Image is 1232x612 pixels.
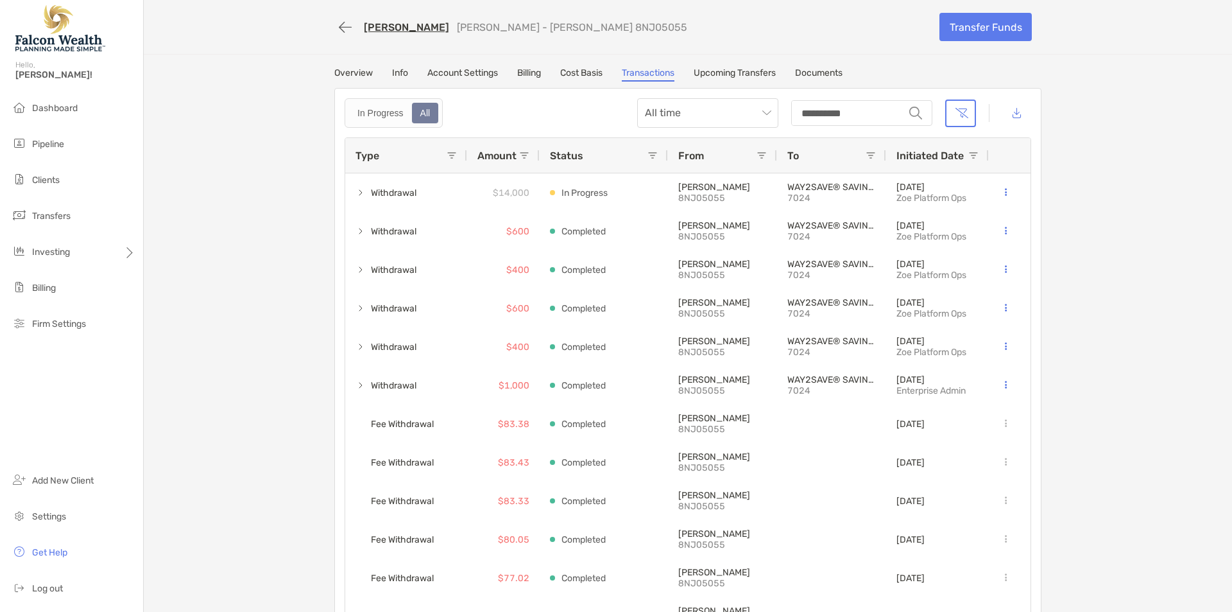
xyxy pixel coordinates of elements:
p: Completed [561,416,606,432]
p: $400 [506,339,529,355]
p: zoe_platform_ops [896,308,966,319]
span: Fee Withdrawal [371,491,434,512]
span: Fee Withdrawal [371,452,434,473]
p: [DATE] [896,573,925,584]
div: segmented control [345,98,443,128]
img: transfers icon [12,207,27,223]
span: All time [645,99,771,127]
p: Roth IRA [678,529,767,539]
a: Cost Basis [560,67,603,82]
p: [DATE] [896,496,925,507]
span: Fee Withdrawal [371,568,434,589]
p: Completed [561,223,606,240]
span: Log out [32,583,63,594]
p: Roth IRA [678,490,767,501]
a: Overview [334,67,373,82]
a: Transfer Funds [939,13,1032,41]
span: Withdrawal [371,375,416,396]
div: All [413,104,438,122]
p: 8NJ05055 [678,231,767,242]
span: Withdrawal [371,259,416,281]
p: Roth IRA [678,336,767,347]
p: $83.38 [498,416,529,432]
p: [DATE] [896,259,966,270]
p: Completed [561,378,606,394]
p: 8NJ05055 [678,501,767,512]
p: WAY2SAVE® SAVINGS ...7024 [787,220,876,231]
p: $77.02 [498,570,529,586]
p: 8NJ05055 [678,462,767,473]
p: 8NJ05055 [678,539,767,550]
p: 7024 [787,308,876,319]
span: Clients [32,175,60,186]
p: Completed [561,532,606,548]
span: Add New Client [32,475,94,486]
img: pipeline icon [12,136,27,151]
p: 7024 [787,385,876,396]
span: [PERSON_NAME]! [15,69,135,80]
img: firm-settings icon [12,315,27,331]
p: [DATE] [896,374,966,385]
p: 7024 [787,270,876,281]
img: logout icon [12,580,27,595]
img: add_new_client icon [12,472,27,487]
p: [DATE] [896,336,966,347]
p: 8NJ05055 [678,308,767,319]
p: Completed [561,262,606,278]
p: Roth IRA [678,182,767,193]
img: investing icon [12,243,27,259]
img: clients icon [12,171,27,187]
img: dashboard icon [12,100,27,115]
img: input icon [909,107,922,119]
p: [DATE] [896,457,925,468]
p: [DATE] [896,419,925,430]
p: [DATE] [896,182,966,193]
span: Investing [32,247,70,258]
p: Completed [561,570,606,586]
img: settings icon [12,508,27,523]
p: WAY2SAVE® SAVINGS ...7024 [787,336,876,347]
span: Withdrawal [371,337,416,358]
span: Fee Withdrawal [371,529,434,550]
p: Completed [561,493,606,509]
span: Amount [477,150,517,162]
img: get-help icon [12,544,27,559]
a: Account Settings [427,67,498,82]
p: zoe_platform_ops [896,270,966,281]
p: In Progress [561,185,608,201]
p: 7024 [787,347,876,358]
div: In Progress [350,104,411,122]
span: To [787,150,799,162]
p: $600 [506,223,529,240]
p: WAY2SAVE® SAVINGS ...7024 [787,259,876,270]
a: Info [392,67,408,82]
p: [PERSON_NAME] - [PERSON_NAME] 8NJ05055 [457,21,687,33]
a: [PERSON_NAME] [364,21,449,33]
p: $83.33 [498,493,529,509]
p: 7024 [787,193,876,204]
p: Roth IRA [678,567,767,578]
span: Pipeline [32,139,64,150]
p: 8NJ05055 [678,385,767,396]
button: Clear filters [945,100,976,127]
span: Fee Withdrawal [371,414,434,435]
p: Roth IRA [678,413,767,424]
span: Type [355,150,379,162]
span: Withdrawal [371,221,416,242]
a: Transactions [622,67,674,82]
span: Dashboard [32,103,78,114]
p: Completed [561,339,606,355]
p: Completed [561,455,606,471]
p: $80.05 [498,532,529,548]
p: 8NJ05055 [678,193,767,204]
p: zoe_platform_ops [896,347,966,358]
span: From [678,150,704,162]
img: billing icon [12,279,27,295]
span: Billing [32,283,56,293]
p: enterprise_admin [896,385,966,396]
span: Firm Settings [32,319,86,329]
p: Completed [561,301,606,317]
p: $400 [506,262,529,278]
p: 8NJ05055 [678,270,767,281]
span: Initiated Date [896,150,964,162]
